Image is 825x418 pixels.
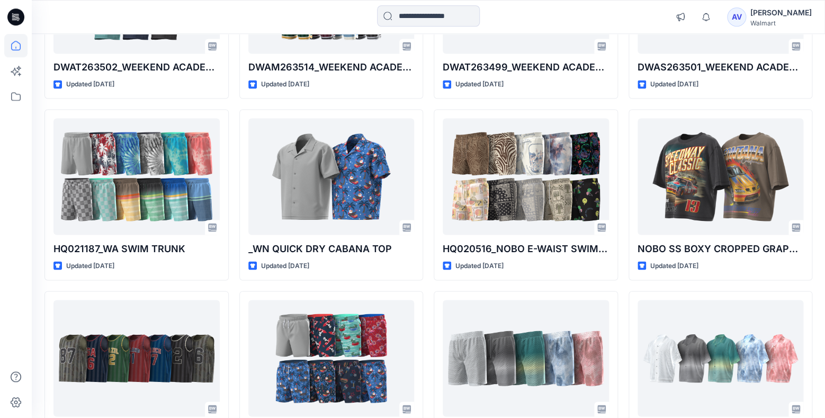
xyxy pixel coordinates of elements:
[53,300,220,416] a: _WA JACQUARD MESH TANK W- RIB
[248,300,415,416] a: HQ021013_WN QUICK DRY SWIM TRUNK
[638,300,804,416] a: DWAS262489_NOBO BIG HOLE MESH CAMP SHIRT
[53,241,220,256] p: HQ021187_WA SWIM TRUNK
[248,118,415,235] a: _WN QUICK DRY CABANA TOP
[443,60,609,75] p: DWAT263499_WEEKEND ACADEMY 2FER TEE
[750,19,812,27] div: Walmart
[650,260,698,271] p: Updated [DATE]
[638,241,804,256] p: NOBO SS BOXY CROPPED GRAPHIC TEE
[53,60,220,75] p: DWAT263502_WEEKEND ACADEMY SS BOXY GRAPHIC TEE
[443,241,609,256] p: HQ020516_NOBO E-WAIST SWIM TRUNK
[727,7,746,26] div: AV
[455,79,504,90] p: Updated [DATE]
[650,79,698,90] p: Updated [DATE]
[66,260,114,271] p: Updated [DATE]
[443,118,609,235] a: HQ020516_NOBO E-WAIST SWIM TRUNK
[248,60,415,75] p: DWAM263514_WEEKEND ACADEMY SCALLOPED JACQUARD MESH SHORT
[261,79,309,90] p: Updated [DATE]
[455,260,504,271] p: Updated [DATE]
[638,60,804,75] p: DWAS263501_WEEKEND ACADEMY GAS STATION SS BUTTON UP
[638,118,804,235] a: NOBO SS BOXY CROPPED GRAPHIC TEE
[53,118,220,235] a: HQ021187_WA SWIM TRUNK
[443,300,609,416] a: DWAM262490_NOBO BIG HOLE MESH CABANA SHORT
[261,260,309,271] p: Updated [DATE]
[750,6,812,19] div: [PERSON_NAME]
[248,241,415,256] p: _WN QUICK DRY CABANA TOP
[66,79,114,90] p: Updated [DATE]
